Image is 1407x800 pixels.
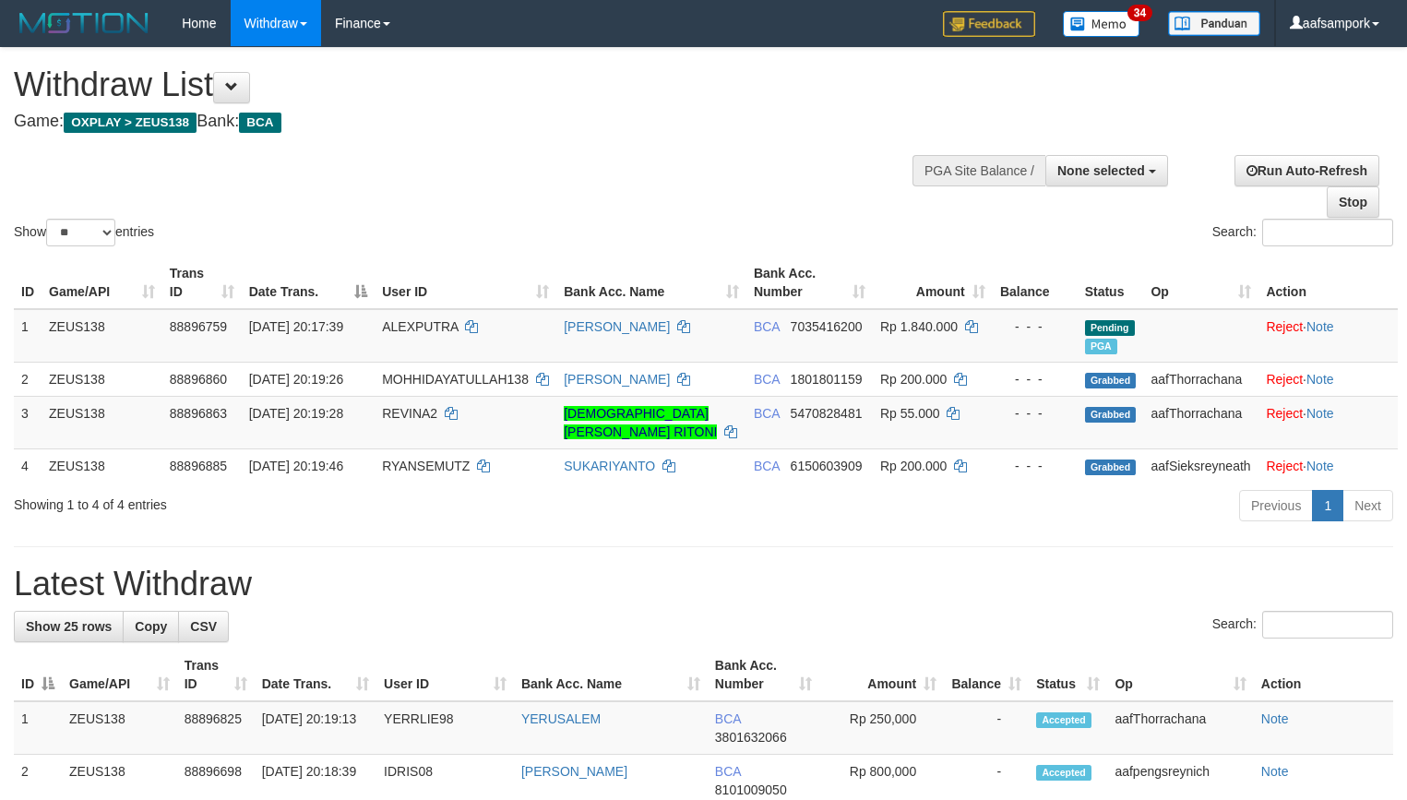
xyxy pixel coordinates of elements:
[746,257,873,309] th: Bank Acc. Number: activate to sort column ascending
[564,459,655,473] a: SUKARIYANTO
[14,362,42,396] td: 2
[14,448,42,483] td: 4
[255,649,376,701] th: Date Trans.: activate to sort column ascending
[791,319,863,334] span: Copy 7035416200 to clipboard
[944,701,1029,755] td: -
[14,9,154,37] img: MOTION_logo.png
[1327,186,1379,218] a: Stop
[715,764,741,779] span: BCA
[1085,407,1137,423] span: Grabbed
[1306,319,1334,334] a: Note
[1000,317,1070,336] div: - - -
[1000,457,1070,475] div: - - -
[1234,155,1379,186] a: Run Auto-Refresh
[1258,362,1398,396] td: ·
[64,113,197,133] span: OXPLAY > ZEUS138
[14,219,154,246] label: Show entries
[382,372,529,387] span: MOHHIDAYATULLAH138
[42,257,162,309] th: Game/API: activate to sort column ascending
[873,257,993,309] th: Amount: activate to sort column ascending
[42,309,162,363] td: ZEUS138
[943,11,1035,37] img: Feedback.jpg
[1036,712,1091,728] span: Accepted
[1000,404,1070,423] div: - - -
[376,701,514,755] td: YERRLIE98
[14,396,42,448] td: 3
[14,611,124,642] a: Show 25 rows
[46,219,115,246] select: Showentries
[1085,320,1135,336] span: Pending
[382,459,470,473] span: RYANSEMUTZ
[1258,396,1398,448] td: ·
[1312,490,1343,521] a: 1
[880,319,958,334] span: Rp 1.840.000
[1266,319,1303,334] a: Reject
[514,649,708,701] th: Bank Acc. Name: activate to sort column ascending
[1057,163,1145,178] span: None selected
[14,66,920,103] h1: Withdraw List
[880,459,947,473] span: Rp 200.000
[375,257,556,309] th: User ID: activate to sort column ascending
[14,701,62,755] td: 1
[912,155,1045,186] div: PGA Site Balance /
[249,459,343,473] span: [DATE] 20:19:46
[1212,219,1393,246] label: Search:
[1085,339,1117,354] span: Marked by aafpengsreynich
[62,701,177,755] td: ZEUS138
[1143,396,1258,448] td: aafThorrachana
[819,649,944,701] th: Amount: activate to sort column ascending
[791,372,863,387] span: Copy 1801801159 to clipboard
[819,701,944,755] td: Rp 250,000
[1085,373,1137,388] span: Grabbed
[1127,5,1152,21] span: 34
[1306,406,1334,421] a: Note
[564,406,717,439] a: [DEMOGRAPHIC_DATA][PERSON_NAME] RITONI
[1143,448,1258,483] td: aafSieksreyneath
[14,649,62,701] th: ID: activate to sort column descending
[249,319,343,334] span: [DATE] 20:17:39
[1239,490,1313,521] a: Previous
[1045,155,1168,186] button: None selected
[715,782,787,797] span: Copy 8101009050 to clipboard
[382,319,458,334] span: ALEXPUTRA
[177,649,255,701] th: Trans ID: activate to sort column ascending
[1063,11,1140,37] img: Button%20Memo.svg
[1306,459,1334,473] a: Note
[1168,11,1260,36] img: panduan.png
[1258,309,1398,363] td: ·
[62,649,177,701] th: Game/API: activate to sort column ascending
[14,488,572,514] div: Showing 1 to 4 of 4 entries
[754,372,780,387] span: BCA
[14,309,42,363] td: 1
[1078,257,1144,309] th: Status
[42,396,162,448] td: ZEUS138
[42,448,162,483] td: ZEUS138
[1029,649,1107,701] th: Status: activate to sort column ascending
[1143,362,1258,396] td: aafThorrachana
[42,362,162,396] td: ZEUS138
[564,319,670,334] a: [PERSON_NAME]
[170,459,227,473] span: 88896885
[1107,649,1253,701] th: Op: activate to sort column ascending
[564,372,670,387] a: [PERSON_NAME]
[123,611,179,642] a: Copy
[993,257,1078,309] th: Balance
[178,611,229,642] a: CSV
[1306,372,1334,387] a: Note
[162,257,242,309] th: Trans ID: activate to sort column ascending
[521,711,601,726] a: YERUSALEM
[376,649,514,701] th: User ID: activate to sort column ascending
[944,649,1029,701] th: Balance: activate to sort column ascending
[1266,406,1303,421] a: Reject
[1262,611,1393,639] input: Search:
[1258,448,1398,483] td: ·
[1262,219,1393,246] input: Search:
[135,619,167,634] span: Copy
[242,257,375,309] th: Date Trans.: activate to sort column descending
[556,257,746,309] th: Bank Acc. Name: activate to sort column ascending
[754,319,780,334] span: BCA
[1261,711,1289,726] a: Note
[249,372,343,387] span: [DATE] 20:19:26
[715,711,741,726] span: BCA
[255,701,376,755] td: [DATE] 20:19:13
